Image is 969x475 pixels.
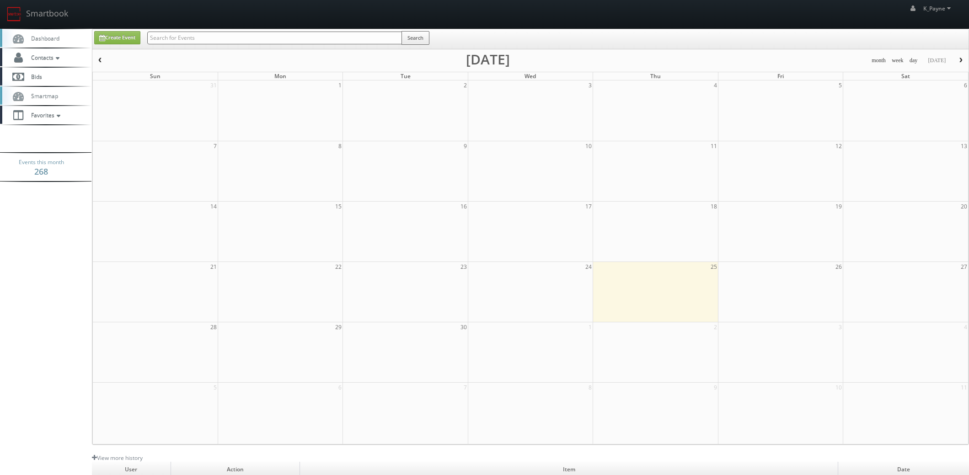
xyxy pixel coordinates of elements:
[960,202,968,211] span: 20
[213,141,218,151] span: 7
[710,262,718,272] span: 25
[713,322,718,332] span: 2
[147,32,402,44] input: Search for Events
[963,80,968,90] span: 6
[463,141,468,151] span: 9
[835,262,843,272] span: 26
[835,202,843,211] span: 19
[588,322,593,332] span: 1
[838,322,843,332] span: 3
[960,383,968,392] span: 11
[209,262,218,272] span: 21
[209,322,218,332] span: 28
[584,202,593,211] span: 17
[835,141,843,151] span: 12
[209,202,218,211] span: 14
[525,72,536,80] span: Wed
[27,73,42,80] span: Bids
[150,72,161,80] span: Sun
[777,72,784,80] span: Fri
[94,31,140,44] a: Create Event
[710,202,718,211] span: 18
[27,111,63,119] span: Favorites
[835,383,843,392] span: 10
[960,262,968,272] span: 27
[19,158,64,167] span: Events this month
[588,80,593,90] span: 3
[713,80,718,90] span: 4
[463,80,468,90] span: 2
[34,166,48,177] strong: 268
[925,55,949,66] button: [DATE]
[460,322,468,332] span: 30
[906,55,921,66] button: day
[334,322,343,332] span: 29
[27,34,59,42] span: Dashboard
[584,262,593,272] span: 24
[27,92,58,100] span: Smartmap
[460,202,468,211] span: 16
[460,262,468,272] span: 23
[588,383,593,392] span: 8
[868,55,889,66] button: month
[7,7,21,21] img: smartbook-logo.png
[713,383,718,392] span: 9
[213,383,218,392] span: 5
[337,383,343,392] span: 6
[402,31,429,45] button: Search
[960,141,968,151] span: 13
[710,141,718,151] span: 11
[650,72,661,80] span: Thu
[463,383,468,392] span: 7
[27,53,62,61] span: Contacts
[92,454,143,462] a: View more history
[923,5,953,12] span: K_Payne
[334,202,343,211] span: 15
[209,80,218,90] span: 31
[584,141,593,151] span: 10
[889,55,907,66] button: week
[337,141,343,151] span: 8
[838,80,843,90] span: 5
[963,322,968,332] span: 4
[466,55,510,64] h2: [DATE]
[401,72,411,80] span: Tue
[901,72,910,80] span: Sat
[274,72,286,80] span: Mon
[334,262,343,272] span: 22
[337,80,343,90] span: 1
